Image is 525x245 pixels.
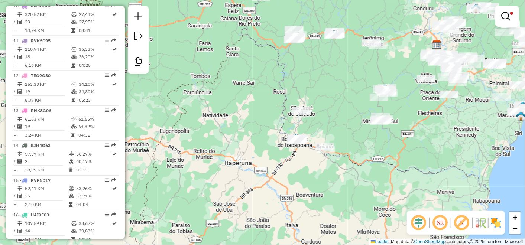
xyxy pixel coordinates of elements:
div: Atividade não roteirizada - SUP NSA APARECIDA [292,107,311,115]
a: Exibir filtros [498,9,516,24]
i: Distância Total [17,82,22,86]
em: Rota exportada [111,108,116,112]
i: % de utilização do peso [69,187,74,191]
div: Atividade não roteirizada - LANCHONETE DO BONITO [285,26,303,33]
span: 16 - [13,212,49,218]
div: Atividade não roteirizada - TEXA GRILL [440,91,458,98]
td: 320,52 KM [25,11,71,18]
span: RVK6D17 [31,177,51,183]
i: Total de Atividades [17,20,22,24]
td: 34,10% [78,81,112,88]
td: 04:32 [78,131,116,139]
i: Total de Atividades [17,194,22,199]
a: OpenStreetMap [414,239,446,244]
i: Tempo total em rota [71,63,75,68]
i: % de utilização da cubagem [71,89,77,94]
em: Opções [105,143,109,147]
img: Bom Jesus do Norte [291,134,301,143]
td: 04:44 [78,236,112,244]
a: Nova sessão e pesquisa [131,9,146,26]
td: / [13,53,17,61]
em: Rota exportada [111,73,116,78]
td: 110,94 KM [25,46,71,53]
div: Atividade não roteirizada - SUPERM DO POVO [292,107,311,115]
em: Rota exportada [111,213,116,217]
span: 15 - [13,177,51,183]
td: 56,27% [76,150,112,158]
em: Opções [105,213,109,217]
td: 27,44% [78,11,112,18]
td: 39,83% [78,228,112,235]
img: Exibir/Ocultar setores [490,217,502,229]
td: 53,26% [76,185,112,193]
span: Filtro Ativo [510,12,513,15]
td: 14 [25,228,71,235]
i: Tempo total em rota [71,238,75,242]
i: Total de Atividades [17,124,22,129]
td: / [13,193,17,200]
a: Exportar sessão [131,29,146,45]
td: = [13,201,17,209]
td: 64,32% [78,123,116,130]
td: 8,07 KM [25,97,71,104]
td: 36,33% [78,46,112,53]
i: % de utilização da cubagem [69,159,74,164]
span: − [513,224,518,233]
i: % de utilização da cubagem [71,229,77,233]
em: Opções [105,3,109,8]
td: 2,10 KM [25,201,68,209]
i: Distância Total [17,12,22,17]
td: 3,24 KM [25,131,71,139]
i: % de utilização da cubagem [69,194,74,199]
div: Map data © contributors,© 2025 TomTom, Microsoft [369,239,525,245]
td: 53,71% [76,193,112,200]
td: / [13,158,17,165]
div: Atividade não roteirizada - MERCEARIA DA PAULINA [284,36,302,43]
td: 36,20% [78,53,112,61]
img: Fluxo de ruas [474,217,486,229]
i: Rota otimizada [113,12,117,17]
td: 23 [25,18,71,26]
i: Distância Total [17,152,22,156]
i: Rota otimizada [113,187,117,191]
td: 6,16 KM [25,62,71,69]
td: 05:23 [78,97,112,104]
div: Atividade não roteirizada - MERENDEIRA [286,34,304,42]
td: / [13,228,17,235]
div: Atividade não roteirizada - MARCOS SOUZA [285,34,304,42]
i: Distância Total [17,47,22,52]
span: SJH4G63 [31,143,51,148]
td: 28,99 KM [25,166,68,174]
td: 52,41 KM [25,185,68,193]
i: Distância Total [17,117,22,121]
em: Rota exportada [111,3,116,8]
div: Atividade não roteirizada - BOMBOCADOS [287,33,305,40]
td: 08:41 [78,27,112,34]
i: % de utilização da cubagem [71,20,77,24]
a: Leaflet [371,239,389,244]
span: Ocultar NR [431,214,449,232]
img: Farid - Cachoeiro [432,40,442,49]
em: Opções [105,38,109,43]
span: UAI9F03 [31,212,49,218]
div: Atividade não roteirizada - BAR DA DRI [285,33,304,41]
td: 57,97 KM [25,150,68,158]
td: = [13,27,17,34]
i: Total de Atividades [17,55,22,59]
td: 60,17% [76,158,112,165]
td: = [13,166,17,174]
img: Alegre [329,30,339,39]
em: Rota exportada [111,143,116,147]
td: 04:25 [78,62,112,69]
i: Tempo total em rota [71,98,75,102]
span: RNK8G02 [31,3,51,9]
span: + [513,213,518,222]
td: / [13,88,17,95]
i: Rota otimizada [113,222,117,226]
img: Muqui [380,84,390,94]
i: Total de Atividades [17,229,22,233]
i: % de utilização do peso [71,12,77,17]
i: Distância Total [17,187,22,191]
td: / [13,123,17,130]
i: % de utilização da cubagem [71,55,77,59]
